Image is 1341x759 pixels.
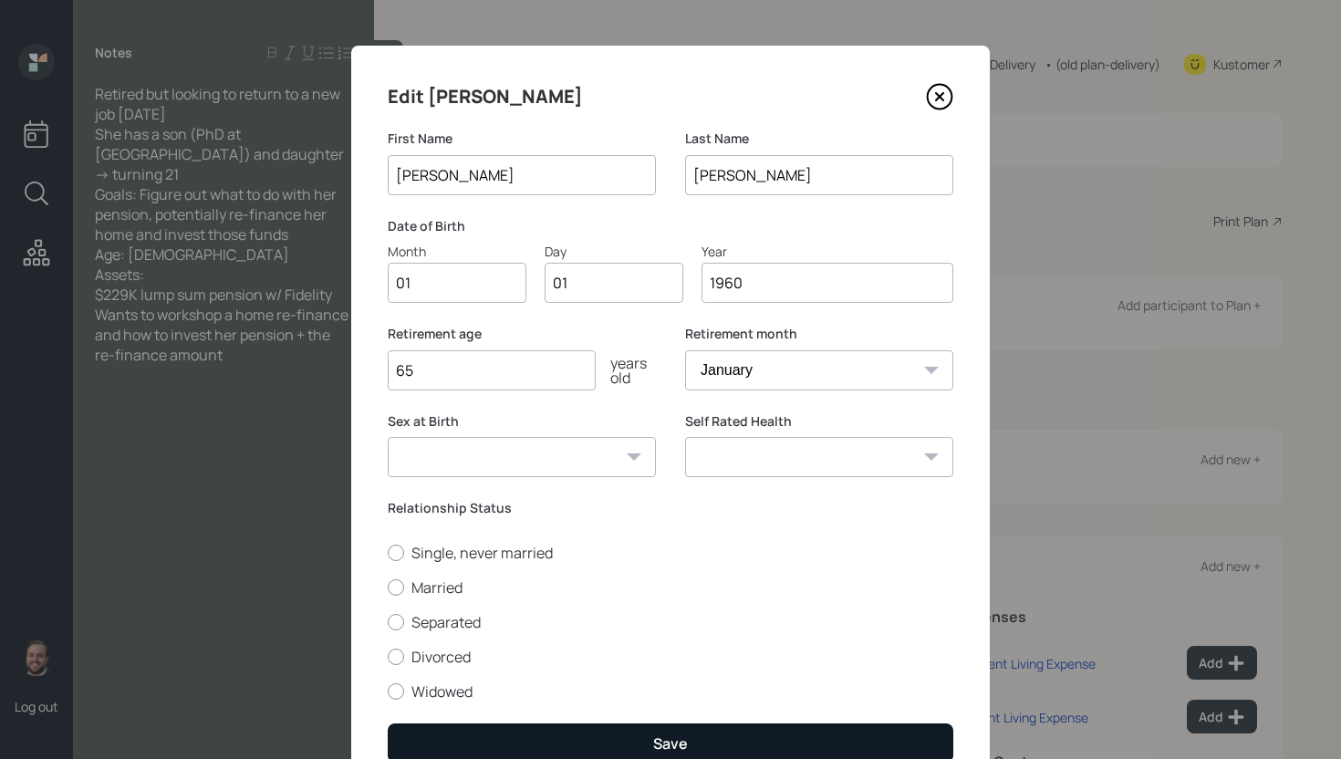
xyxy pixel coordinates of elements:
input: Day [545,263,683,303]
label: Single, never married [388,543,953,563]
input: Year [702,263,953,303]
label: Date of Birth [388,217,953,235]
div: years old [596,356,656,385]
label: Sex at Birth [388,412,656,431]
label: Retirement month [685,325,953,343]
label: Relationship Status [388,499,953,517]
label: Last Name [685,130,953,148]
h4: Edit [PERSON_NAME] [388,82,583,111]
div: Day [545,242,683,261]
label: Married [388,577,953,598]
input: Month [388,263,526,303]
label: Separated [388,612,953,632]
div: Month [388,242,526,261]
div: Year [702,242,953,261]
label: First Name [388,130,656,148]
label: Retirement age [388,325,656,343]
label: Self Rated Health [685,412,953,431]
label: Divorced [388,647,953,667]
div: Save [653,733,688,754]
label: Widowed [388,681,953,702]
